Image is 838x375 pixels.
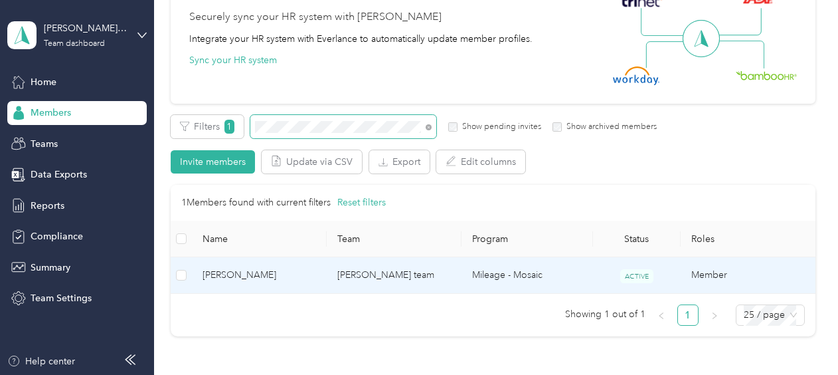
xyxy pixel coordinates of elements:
td: Shannon Simmons's team [327,257,461,294]
span: Data Exports [31,168,87,182]
th: Roles [681,221,815,257]
span: ACTIVE [620,269,653,283]
span: left [657,312,665,320]
li: Previous Page [651,305,672,326]
img: Line Left Up [641,8,687,37]
span: 1 [224,120,234,134]
button: Sync your HR system [189,53,277,67]
th: Status [593,221,681,257]
span: Compliance [31,229,83,243]
span: Reports [31,199,64,213]
button: Edit columns [436,150,525,174]
td: Member [681,257,815,294]
iframe: Everlance-gr Chat Button Frame [764,301,838,375]
div: [PERSON_NAME] Team [44,21,127,35]
button: Reset filters [337,195,386,210]
span: right [711,312,718,320]
div: Page Size [736,305,805,326]
span: Home [31,75,56,89]
div: Integrate your HR system with Everlance to automatically update member profiles. [189,32,533,46]
th: Name [192,221,327,257]
button: Invite members [171,150,255,174]
td: Mileage - Mosaic [461,257,593,294]
img: Line Left Down [645,41,692,68]
th: Program [461,221,593,257]
span: Showing 1 out of 1 [565,305,645,324]
span: 25 / page [744,305,797,325]
div: Securely sync your HR system with [PERSON_NAME] [189,9,442,25]
span: Members [31,106,71,120]
button: Update via CSV [262,150,362,174]
img: BambooHR [736,70,797,80]
img: Line Right Up [715,8,762,36]
td: Michael Friars [192,257,327,294]
span: Summary [31,261,70,275]
button: Filters1 [171,115,244,138]
a: 1 [678,305,698,325]
li: Next Page [704,305,725,326]
label: Show archived members [562,121,657,133]
span: [PERSON_NAME] [203,268,316,283]
button: left [651,305,672,326]
img: Workday [613,66,659,85]
p: 1 Members found with current filters [181,195,331,210]
button: Export [369,150,430,174]
button: right [704,305,725,326]
div: Team dashboard [44,40,105,48]
th: Team [327,221,461,257]
img: Line Right Down [718,41,764,69]
span: Name [203,233,316,245]
span: Team Settings [31,291,92,305]
span: Teams [31,137,58,151]
li: 1 [677,305,699,326]
button: Help center [7,354,75,368]
label: Show pending invites [458,121,541,133]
